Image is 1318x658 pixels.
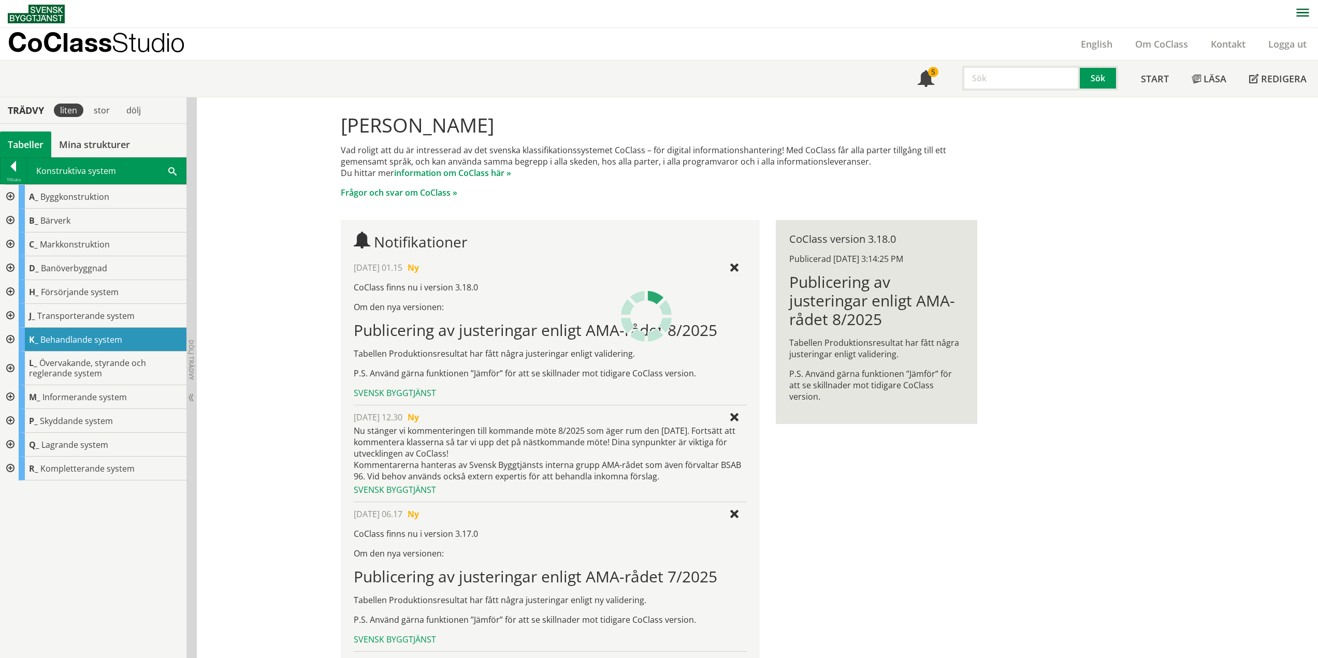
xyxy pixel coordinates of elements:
a: Frågor och svar om CoClass » [341,187,457,198]
p: Om den nya versionen: [354,301,747,313]
span: Markkonstruktion [40,239,110,250]
span: Transporterande system [37,310,135,321]
a: Om CoClass [1124,38,1199,50]
span: Q_ [29,439,39,450]
p: Tabellen Produktionsresultat har fått några justeringar enligt validering. [789,337,964,360]
a: 5 [906,61,946,97]
a: Logga ut [1257,38,1318,50]
span: Lagrande system [41,439,108,450]
img: Laddar [620,290,672,342]
a: Redigera [1238,61,1318,97]
span: P_ [29,415,38,427]
span: [DATE] 06.17 [354,508,402,520]
span: Kompletterande system [40,463,135,474]
div: 5 [928,67,938,77]
h1: Publicering av justeringar enligt AMA-rådet 7/2025 [354,567,747,586]
span: H_ [29,286,39,298]
span: C_ [29,239,38,250]
span: Dölj trädvy [187,340,196,380]
span: Ny [408,508,419,520]
span: [DATE] 12.30 [354,412,402,423]
p: P.S. Använd gärna funktionen ”Jämför” för att se skillnader mot tidigare CoClass version. [354,614,747,625]
span: Skyddande system [40,415,113,427]
span: Ny [408,262,419,273]
span: Studio [112,27,185,57]
span: Läsa [1204,72,1226,85]
span: D_ [29,262,39,274]
p: CoClass [8,36,185,48]
div: Trädvy [2,105,50,116]
span: L_ [29,357,37,369]
div: Publicerad [DATE] 3:14:25 PM [789,253,964,265]
p: Tabellen Produktionsresultat har fått några justeringar enligt validering. [354,348,747,359]
div: Svensk Byggtjänst [354,387,747,399]
input: Sök [962,66,1080,91]
span: [DATE] 01.15 [354,262,402,273]
a: Kontakt [1199,38,1257,50]
span: J_ [29,310,35,321]
span: Notifikationer [918,71,934,88]
div: CoClass version 3.18.0 [789,233,964,245]
p: P.S. Använd gärna funktionen ”Jämför” för att se skillnader mot tidigare CoClass version. [789,368,964,402]
div: liten [54,104,83,117]
h1: [PERSON_NAME] [341,113,977,136]
p: P.S. Använd gärna funktionen ”Jämför” för att se skillnader mot tidigare CoClass version. [354,368,747,379]
button: Sök [1080,66,1118,91]
div: Konstruktiva system [27,158,186,184]
span: Bärverk [40,215,70,226]
div: Svensk Byggtjänst [354,634,747,645]
span: M_ [29,391,40,403]
div: dölj [120,104,147,117]
span: Försörjande system [41,286,119,298]
span: K_ [29,334,38,345]
div: stor [88,104,116,117]
span: Ny [408,412,419,423]
span: Banöverbyggnad [41,262,107,274]
span: A_ [29,191,38,202]
p: Vad roligt att du är intresserad av det svenska klassifikationssystemet CoClass – för digital inf... [341,144,977,179]
div: Nu stänger vi kommenteringen till kommande möte 8/2025 som äger rum den [DATE]. Fortsätt att komm... [354,425,747,482]
a: English [1069,38,1124,50]
p: CoClass finns nu i version 3.17.0 [354,528,747,539]
h1: Publicering av justeringar enligt AMA-rådet 8/2025 [354,321,747,340]
a: Start [1129,61,1180,97]
h1: Publicering av justeringar enligt AMA-rådet 8/2025 [789,273,964,329]
span: Behandlande system [40,334,122,345]
div: Tillbaka [1,176,26,184]
p: Om den nya versionen: [354,548,747,559]
a: CoClassStudio [8,28,207,60]
div: Svensk Byggtjänst [354,484,747,495]
p: CoClass finns nu i version 3.18.0 [354,282,747,293]
span: Övervakande, styrande och reglerande system [29,357,146,379]
span: Sök i tabellen [168,165,177,176]
span: Informerande system [42,391,127,403]
span: Redigera [1261,72,1307,85]
p: Tabellen Produktionsresultat har fått några justeringar enligt ny validering. [354,594,747,606]
span: Notifikationer [374,232,467,252]
img: Svensk Byggtjänst [8,5,65,23]
span: R_ [29,463,38,474]
a: information om CoClass här » [394,167,511,179]
span: Byggkonstruktion [40,191,109,202]
a: Mina strukturer [51,131,138,157]
span: B_ [29,215,38,226]
a: Läsa [1180,61,1238,97]
span: Start [1141,72,1169,85]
